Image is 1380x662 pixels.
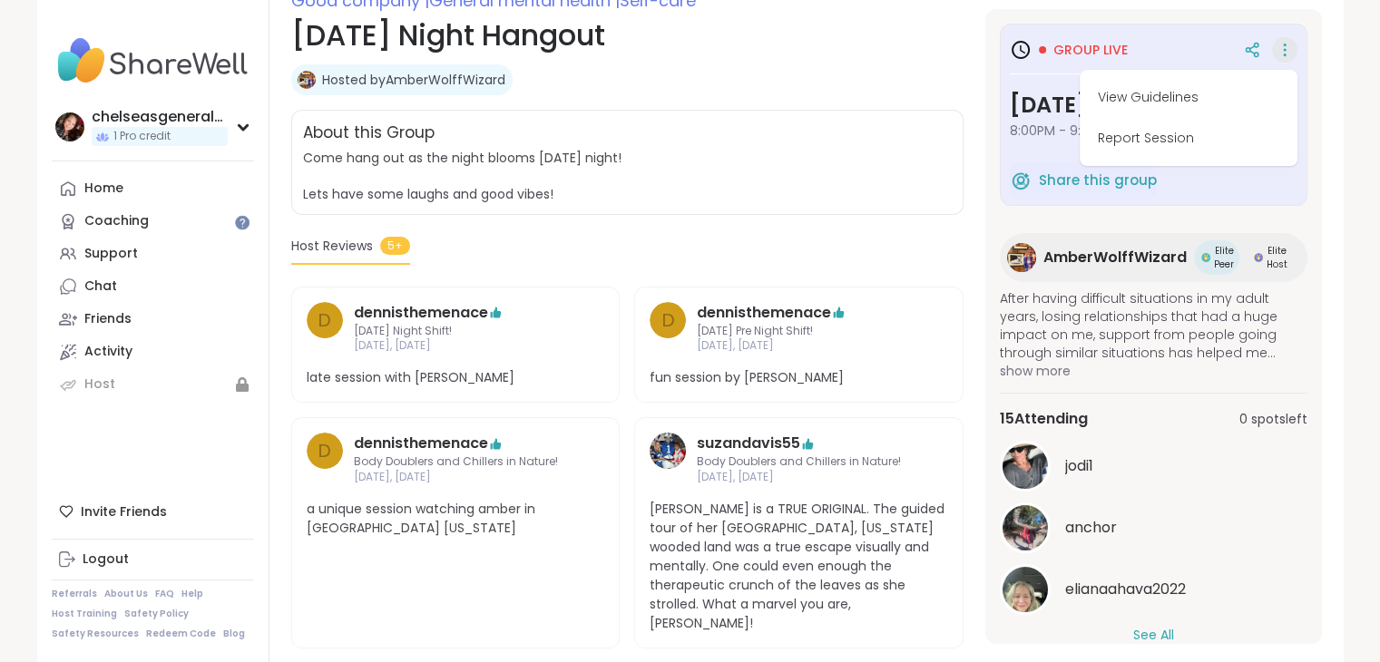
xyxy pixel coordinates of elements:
[84,180,123,198] div: Home
[52,172,254,205] a: Home
[1065,579,1186,600] span: elianaahava2022
[354,324,558,339] span: [DATE] Night Shift!
[1087,118,1290,159] button: Report Session
[146,628,216,640] a: Redeem Code
[113,129,171,144] span: 1 Pro credit
[1254,253,1263,262] img: Elite Host
[1039,170,1157,191] span: Share this group
[235,215,250,229] iframe: Spotlight
[650,368,948,387] span: fun session by [PERSON_NAME]
[1010,122,1297,140] span: 8:00PM - 9:30PM EDT
[52,608,117,620] a: Host Training
[1239,410,1307,429] span: 0 spots left
[83,550,129,569] div: Logout
[1201,253,1210,262] img: Elite Peer
[84,212,149,230] div: Coaching
[322,71,505,89] a: Hosted byAmberWolffWizard
[1007,243,1036,272] img: AmberWolffWizard
[697,470,901,485] span: [DATE], [DATE]
[697,454,901,470] span: Body Doublers and Chillers in Nature!
[223,628,245,640] a: Blog
[318,307,331,334] span: d
[1065,517,1117,539] span: anchor
[52,238,254,270] a: Support
[52,543,254,576] a: Logout
[697,302,831,324] a: dennisthemenace
[1000,233,1307,282] a: AmberWolffWizardAmberWolffWizardElite PeerElite PeerElite HostElite Host
[84,245,138,263] div: Support
[1000,408,1088,430] span: 15 Attending
[1133,626,1174,645] button: See All
[1003,443,1048,489] img: jodi1
[1000,441,1307,492] a: jodi1jodi1
[84,310,132,328] div: Friends
[1003,567,1048,612] img: elianaahava2022
[1267,244,1287,271] span: Elite Host
[354,454,558,470] span: Body Doublers and Chillers in Nature!
[104,588,148,600] a: About Us
[697,433,800,454] a: suzandavis55
[155,588,174,600] a: FAQ
[650,302,686,355] a: d
[298,71,316,89] img: AmberWolffWizard
[303,122,435,145] h2: About this Group
[52,495,254,528] div: Invite Friends
[291,14,964,57] h1: [DATE] Night Hangout
[1000,362,1307,380] span: show more
[124,608,189,620] a: Safety Policy
[307,500,605,538] span: a unique session watching amber in [GEOGRAPHIC_DATA] [US_STATE]
[84,343,132,361] div: Activity
[307,433,343,485] a: d
[307,368,605,387] span: late session with [PERSON_NAME]
[1065,455,1093,477] span: jodi1
[1053,41,1128,59] span: Group live
[303,149,621,203] span: Come hang out as the night blooms [DATE] night! Lets have some laughs and good vibes!
[181,588,203,600] a: Help
[1087,77,1290,118] button: View Guidelines
[1010,170,1032,191] img: ShareWell Logomark
[354,302,488,324] a: dennisthemenace
[55,112,84,141] img: chelseasgeneralstoreanti
[1003,505,1048,550] img: anchor
[380,237,410,255] span: 5+
[650,433,686,485] a: suzandavis55
[1000,289,1307,362] span: After having difficult situations in my adult years, losing relationships that had a huge impact ...
[697,324,901,339] span: [DATE] Pre Night Shift!
[354,433,488,454] a: dennisthemenace
[661,307,675,334] span: d
[1010,161,1157,200] button: Share this group
[1010,89,1297,122] h3: [DATE]
[354,338,558,354] span: [DATE], [DATE]
[52,628,139,640] a: Safety Resources
[84,375,115,394] div: Host
[1000,502,1307,553] a: anchoranchor
[1000,564,1307,615] a: elianaahava2022elianaahava2022
[291,237,373,256] span: Host Reviews
[52,270,254,303] a: Chat
[84,277,117,296] div: Chat
[650,433,686,469] img: suzandavis55
[52,588,97,600] a: Referrals
[1043,247,1187,268] span: AmberWolffWizard
[52,336,254,368] a: Activity
[52,205,254,238] a: Coaching
[52,29,254,92] img: ShareWell Nav Logo
[318,437,331,464] span: d
[1214,244,1234,271] span: Elite Peer
[92,107,228,127] div: chelseasgeneralstoreanti
[307,302,343,355] a: d
[650,500,948,633] span: [PERSON_NAME] is a TRUE ORIGINAL. The guided tour of her [GEOGRAPHIC_DATA], [US_STATE] wooded lan...
[52,303,254,336] a: Friends
[354,470,558,485] span: [DATE], [DATE]
[52,368,254,401] a: Host
[697,338,901,354] span: [DATE], [DATE]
